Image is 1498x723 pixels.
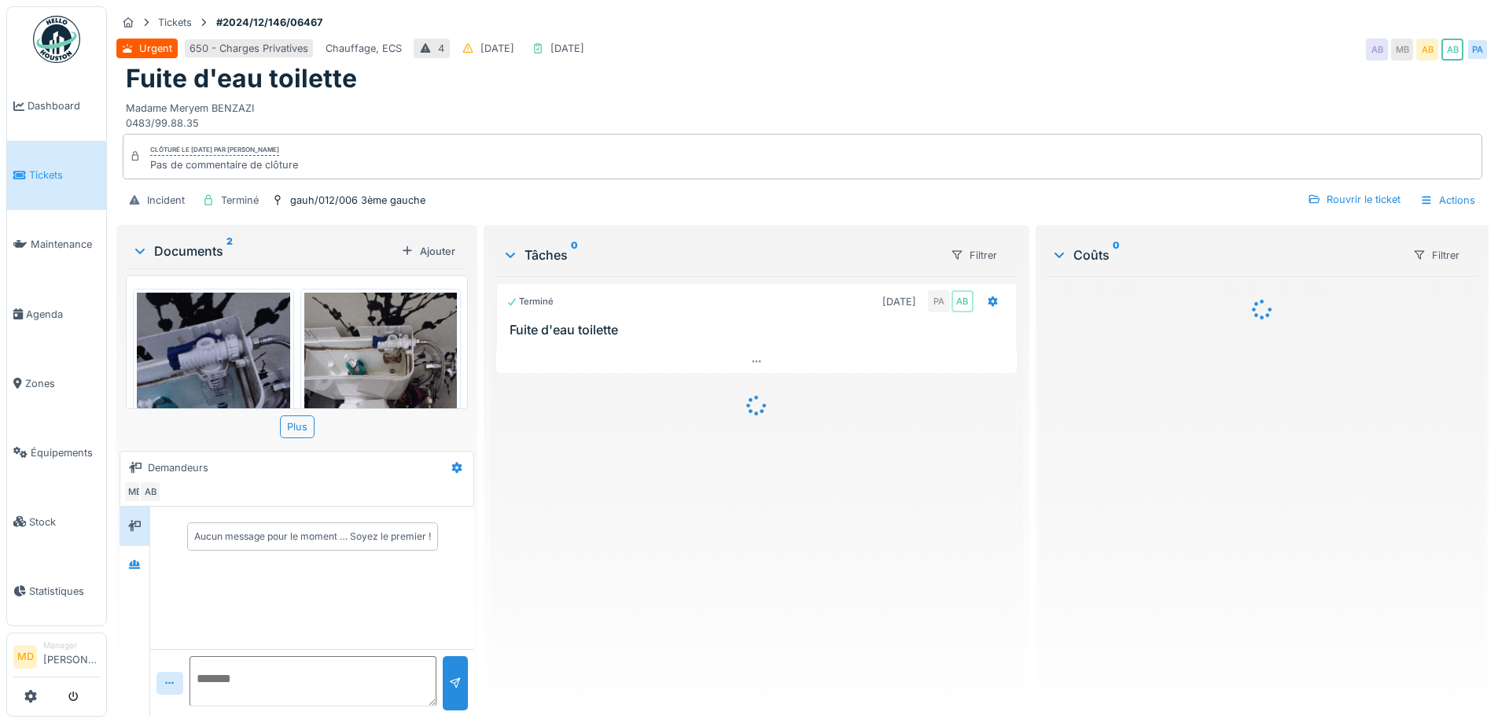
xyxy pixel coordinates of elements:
[194,529,431,544] div: Aucun message pour le moment … Soyez le premier !
[1366,39,1388,61] div: AB
[210,15,329,30] strong: #2024/12/146/06467
[221,193,259,208] div: Terminé
[438,41,444,56] div: 4
[126,94,1479,131] div: Madame Meryem BENZAZI 0483/99.88.35
[132,242,395,260] div: Documents
[7,210,106,279] a: Maintenance
[1416,39,1438,61] div: AB
[29,515,100,529] span: Stock
[326,41,402,56] div: Chauffage, ECS
[29,584,100,599] span: Statistiques
[33,16,80,63] img: Badge_color-CXgf-gQk.svg
[29,168,100,183] span: Tickets
[1301,189,1407,210] div: Rouvrir le ticket
[506,295,554,308] div: Terminé
[290,193,425,208] div: gauh/012/006 3ème gauche
[1391,39,1413,61] div: MB
[137,293,290,496] img: g51v205ggdk81sw8v4x5vgnx6bzt
[1051,245,1400,264] div: Coûts
[43,640,100,673] li: [PERSON_NAME]
[43,640,100,651] div: Manager
[148,460,208,475] div: Demandeurs
[13,645,37,669] li: MD
[1406,244,1467,267] div: Filtrer
[150,157,298,172] div: Pas de commentaire de clôture
[944,244,1004,267] div: Filtrer
[1413,189,1482,212] div: Actions
[226,242,233,260] sup: 2
[882,294,916,309] div: [DATE]
[139,41,172,56] div: Urgent
[7,279,106,349] a: Agenda
[126,64,357,94] h1: Fuite d'eau toilette
[7,487,106,556] a: Stock
[139,481,161,503] div: AB
[7,72,106,141] a: Dashboard
[280,415,315,438] div: Plus
[26,307,100,322] span: Agenda
[150,145,279,156] div: Clôturé le [DATE] par [PERSON_NAME]
[1113,245,1120,264] sup: 0
[123,481,145,503] div: MB
[304,293,458,496] img: zcywisjbda7mj8l7m8x2pamwyd9p
[13,640,100,677] a: MD Manager[PERSON_NAME]
[395,241,462,262] div: Ajouter
[7,556,106,625] a: Statistiques
[951,290,974,312] div: AB
[510,323,1009,338] h3: Fuite d'eau toilette
[1441,39,1463,61] div: AB
[7,418,106,487] a: Équipements
[550,41,584,56] div: [DATE]
[502,245,937,264] div: Tâches
[28,98,100,113] span: Dashboard
[1467,39,1489,61] div: PA
[190,41,308,56] div: 650 - Charges Privatives
[7,141,106,210] a: Tickets
[7,349,106,418] a: Zones
[31,445,100,460] span: Équipements
[25,376,100,391] span: Zones
[928,290,950,312] div: PA
[31,237,100,252] span: Maintenance
[480,41,514,56] div: [DATE]
[571,245,578,264] sup: 0
[147,193,185,208] div: Incident
[158,15,192,30] div: Tickets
